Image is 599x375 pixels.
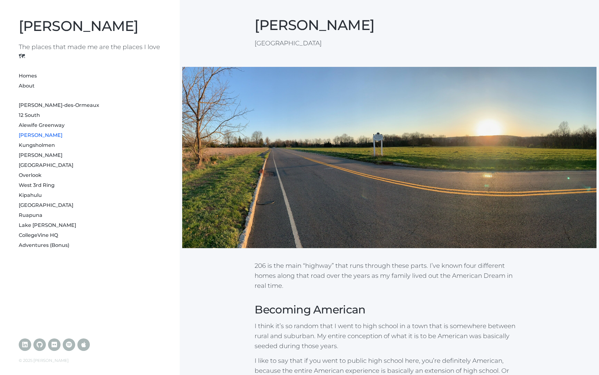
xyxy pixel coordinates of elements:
a: Alewife Greenway [19,122,65,128]
a: [GEOGRAPHIC_DATA] [19,162,73,168]
a: Adventures (Bonus) [19,242,69,248]
a: About [19,83,35,89]
p: [GEOGRAPHIC_DATA] [255,38,524,48]
a: Overlook [19,172,41,178]
h1: The places that made me are the places I love 🗺 [19,42,161,61]
a: West 3rd Ring [19,182,55,188]
a: [PERSON_NAME] [19,152,62,158]
a: CollegeVine HQ [19,232,58,238]
h2: Becoming American [255,303,524,316]
a: Homes [19,73,37,79]
p: 206 is the main “highway” that runs through these parts. I’ve known four different homes along th... [255,261,524,291]
a: 12 South [19,112,40,118]
a: Lake [PERSON_NAME] [19,222,76,228]
span: © 2025 [PERSON_NAME] [19,358,69,363]
a: Ruapuna [19,212,42,218]
a: [PERSON_NAME]-des-Ormeaux [19,102,99,108]
a: Kungsholmen [19,142,55,148]
a: [GEOGRAPHIC_DATA] [19,202,73,208]
a: Kipahulu [19,192,42,198]
a: [PERSON_NAME] [19,17,138,34]
p: I think it’s so random that I went to high school in a town that is somewhere between rural and s... [255,321,524,351]
a: [PERSON_NAME] [19,132,62,138]
h1: [PERSON_NAME] [255,17,524,33]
